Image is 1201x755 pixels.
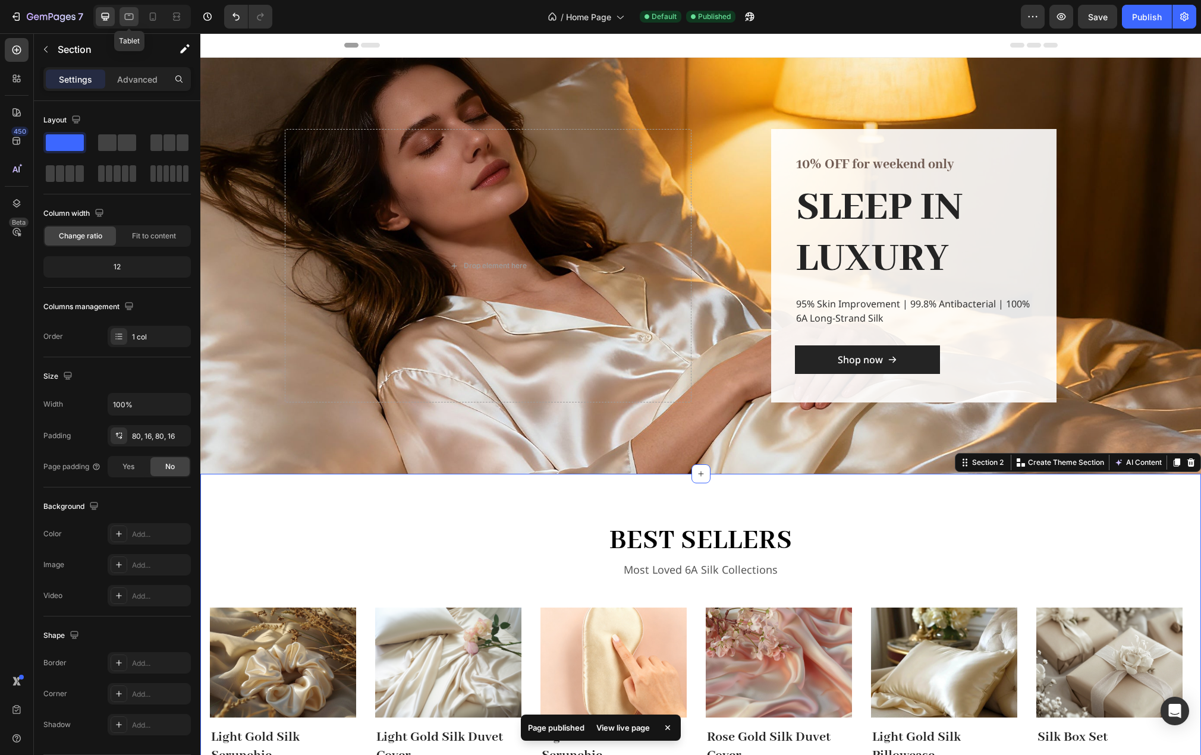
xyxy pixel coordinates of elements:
div: Shadow [43,719,71,730]
a: Image Title [836,574,982,684]
div: Section 2 [769,424,806,435]
div: Width [43,399,63,410]
span: Published [698,11,731,22]
div: Page padding [43,461,101,472]
span: No [165,461,175,472]
div: 80, 16, 80, 16 [132,431,188,442]
div: Order [43,331,63,342]
span: Save [1088,12,1108,22]
p: Light Gold Silk Duvet Cover [176,695,320,732]
p: Section [58,42,155,56]
a: Image Title [10,574,156,684]
div: Background [43,499,101,515]
img: Alt Image [10,574,156,684]
input: Auto [108,394,190,415]
div: Video [43,590,62,601]
span: Home Page [566,11,611,23]
p: 7 [78,10,83,24]
div: Add... [132,720,188,731]
p: Create Theme Section [828,424,904,435]
p: Light Gold Silk Pillowcase [672,695,816,732]
a: Image Title [340,574,486,684]
span: Fit to content [132,231,176,241]
div: Image [43,559,64,570]
div: Border [43,658,67,668]
a: Image Title [175,574,321,684]
div: 450 [11,127,29,136]
div: Padding [43,430,71,441]
div: Columns management [43,299,136,315]
div: Add... [132,658,188,669]
div: Add... [132,529,188,540]
button: 7 [5,5,89,29]
span: Change ratio [59,231,102,241]
div: Color [43,528,62,539]
div: Shape [43,628,81,644]
div: Corner [43,688,67,699]
a: Shop now [595,312,740,341]
img: Alt Image [175,574,321,684]
button: AI Content [911,422,964,436]
div: Layout [43,112,83,128]
p: 10% OFF for weekend only [596,121,831,142]
p: Light Gold Silk Scrunchie [11,695,155,732]
span: Default [652,11,677,22]
p: Light Gold Silk Scrunchie [341,695,485,732]
div: 12 [46,259,188,275]
p: Silk Box Set [837,695,981,713]
img: Alt Image [836,574,982,684]
span: Yes [122,461,134,472]
iframe: Design area [200,33,1201,755]
p: Shop now [637,319,683,334]
button: Save [1078,5,1117,29]
p: Advanced [117,73,158,86]
div: Column width [43,206,106,222]
div: Add... [132,560,188,571]
button: Publish [1122,5,1172,29]
h2: SLEEP IN LUXURY [595,148,832,253]
p: Page published [528,722,584,734]
div: Drop element here [263,228,326,237]
p: 95% Skin Improvement | 99.8% Antibacterial | 100% 6A Long-Strand Silk [596,263,831,292]
div: Add... [132,689,188,700]
div: Undo/Redo [224,5,272,29]
div: Open Intercom Messenger [1161,697,1189,725]
a: Image Title [671,574,817,684]
span: / [561,11,564,23]
div: View live page [589,719,657,736]
a: Image Title [505,574,652,684]
div: Size [43,369,75,385]
p: Settings [59,73,92,86]
div: Add... [132,591,188,602]
img: Alt Image [505,574,652,684]
img: Alt Image [340,574,486,684]
h2: best sellers [144,488,857,527]
img: Alt Image [671,574,817,684]
div: 1 col [132,332,188,342]
div: Beta [9,218,29,227]
p: Rose Gold Silk Duvet Cover [507,695,650,732]
p: Most Loved 6A Silk Collections [145,528,856,545]
div: Publish [1132,11,1162,23]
